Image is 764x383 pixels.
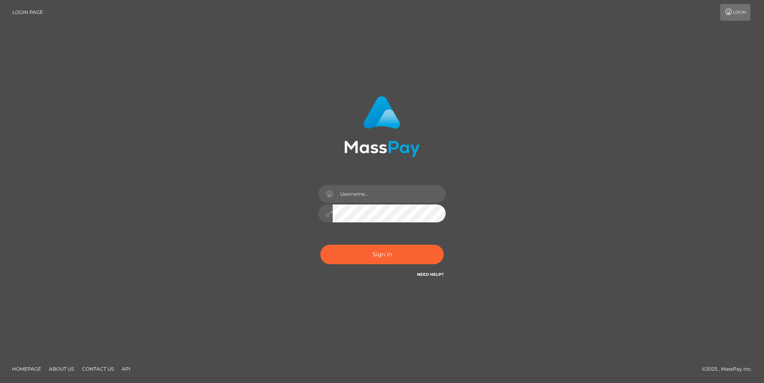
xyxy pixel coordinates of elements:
input: Username... [333,185,446,203]
img: MassPay Login [344,96,420,157]
a: About Us [46,363,77,375]
a: API [119,363,134,375]
button: Sign in [320,245,444,264]
div: © 2025 , MassPay Inc. [702,365,758,373]
a: Login [720,4,750,21]
a: Contact Us [79,363,117,375]
a: Login Page [12,4,43,21]
a: Need Help? [417,272,444,277]
a: Homepage [9,363,44,375]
